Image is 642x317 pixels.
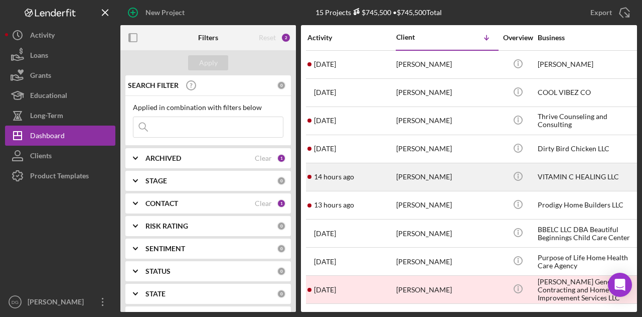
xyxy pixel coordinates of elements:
div: 0 [277,267,286,276]
button: Export [580,3,637,23]
b: SEARCH FILTER [128,81,179,89]
time: 2025-10-01 21:01 [314,173,354,181]
div: 1 [277,154,286,163]
div: 1 [277,199,286,208]
button: New Project [120,3,195,23]
button: Product Templates [5,166,115,186]
div: Activity [30,25,55,48]
div: New Project [145,3,185,23]
time: 2025-09-23 17:00 [314,230,336,238]
div: [PERSON_NAME] [396,51,497,78]
div: Thrive Counseling and Consulting [538,108,638,134]
time: 2025-09-29 18:17 [314,258,336,266]
div: Export [590,3,612,23]
text: DG [12,299,19,305]
div: Dashboard [30,126,65,148]
div: Clear [255,154,272,162]
time: 2025-08-22 01:56 [314,117,336,125]
div: Grants [30,65,51,88]
div: Loans [30,45,48,68]
div: 15 Projects • $745,500 Total [315,8,442,17]
div: COOL VIBEZ CO [538,79,638,106]
div: [PERSON_NAME] [396,220,497,247]
div: Clear [255,199,272,207]
button: Apply [188,55,228,70]
div: [PERSON_NAME] General Contracting and Home Improvement Services LLC [538,276,638,303]
b: ARCHIVED [145,154,181,162]
div: 0 [277,244,286,253]
div: VITAMIN C HEALING LLC [538,164,638,190]
div: Educational [30,85,67,108]
button: Grants [5,65,115,85]
div: [PERSON_NAME] [396,79,497,106]
div: BBELC LLC DBA Beautiful Beginnings Child Care Center [538,220,638,247]
div: Clients [30,146,52,168]
button: Loans [5,45,115,65]
div: Dirty Bird Chicken LLC [538,136,638,162]
b: STATE [145,290,166,298]
div: [PERSON_NAME] [396,248,497,275]
b: CONTACT [145,199,178,207]
time: 2025-08-01 16:01 [314,88,336,96]
div: [PERSON_NAME] [396,108,497,134]
div: [PERSON_NAME] [396,136,497,162]
div: [PERSON_NAME] [25,292,90,314]
div: [PERSON_NAME] [538,51,638,78]
time: 2025-10-01 22:07 [314,201,354,209]
button: Clients [5,146,115,166]
b: STAGE [145,177,167,185]
div: Client [396,33,446,41]
b: Filters [198,34,218,42]
b: STATUS [145,267,171,275]
div: [PERSON_NAME] [396,164,497,190]
div: 0 [277,81,286,90]
div: Applied in combination with filters below [133,103,283,112]
div: Purpose of Life Home Health Care Agency [538,248,638,275]
div: 0 [277,176,286,185]
div: [PERSON_NAME] [396,192,497,219]
div: Open Intercom Messenger [608,273,632,297]
div: 0 [277,289,286,298]
time: 2025-04-02 14:06 [314,145,336,153]
div: Business [538,34,638,42]
div: Overview [499,34,537,42]
div: Prodigy Home Builders LLC [538,192,638,219]
div: Reset [259,34,276,42]
div: $745,500 [351,8,391,17]
button: Educational [5,85,115,105]
div: Activity [307,34,395,42]
div: Product Templates [30,166,89,188]
div: Long-Term [30,105,63,128]
div: 2 [281,33,291,43]
time: 2025-09-12 00:06 [314,286,336,294]
b: RISK RATING [145,222,188,230]
div: [PERSON_NAME] [396,276,497,303]
button: DG[PERSON_NAME] [5,292,115,312]
button: Activity [5,25,115,45]
div: 0 [277,222,286,231]
button: Dashboard [5,126,115,146]
b: SENTIMENT [145,245,185,253]
time: 2025-09-01 18:03 [314,60,336,68]
div: Apply [199,55,218,70]
button: Long-Term [5,105,115,126]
